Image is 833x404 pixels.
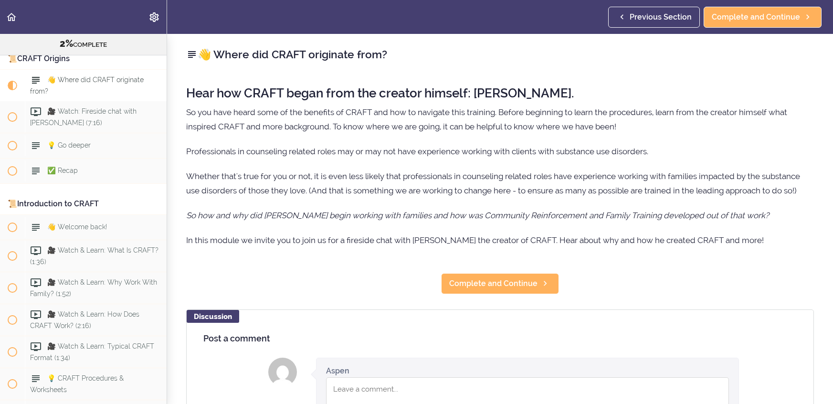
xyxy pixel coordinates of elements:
span: Previous Section [630,11,692,23]
a: Complete and Continue [704,7,822,28]
span: 💡 CRAFT Procedures & Worksheets [30,374,124,393]
div: Aspen [326,365,349,376]
span: 💡 Go deeper [47,141,91,149]
em: So how and why did [PERSON_NAME] begin working with families and how was Community Reinforcement ... [186,211,769,220]
div: COMPLETE [12,38,155,50]
span: 🎥 Watch & Learn: How Does CRAFT Work? (2:16) [30,310,139,329]
p: Professionals in counseling related roles may or may not have experience working with clients wit... [186,144,814,159]
span: 👋 Where did CRAFT originate from? [30,76,144,95]
span: Complete and Continue [449,278,538,289]
h4: Post a comment [203,334,797,343]
div: Discussion [187,310,239,323]
p: In this module we invite you to join us for a fireside chat with [PERSON_NAME] the creator of CRA... [186,233,814,247]
a: Previous Section [608,7,700,28]
span: 2% [60,38,73,49]
svg: Back to course curriculum [6,11,17,23]
h2: Hear how CRAFT began from the creator himself: [PERSON_NAME]. [186,86,814,100]
span: Complete and Continue [712,11,800,23]
img: Aspen [268,358,297,386]
span: 🎥 Watch & Learn: What Is CRAFT? (1:36) [30,246,158,265]
span: 🎥 Watch & Learn: Why Work With Family? (1:52) [30,278,157,297]
h2: 👋 Where did CRAFT originate from? [186,46,814,63]
a: Complete and Continue [441,273,559,294]
svg: Settings Menu [148,11,160,23]
span: 👋 Welcome back! [47,223,107,231]
span: ✅ Recap [47,167,78,174]
p: So you have heard some of the benefits of CRAFT and how to navigate this training. Before beginni... [186,105,814,134]
span: 🎥 Watch & Learn: Typical CRAFT Format (1:34) [30,342,154,361]
span: 🎥 Watch: Fireside chat with [PERSON_NAME] (7:16) [30,107,137,126]
p: Whether that's true for you or not, it is even less likely that professionals in counseling relat... [186,169,814,198]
